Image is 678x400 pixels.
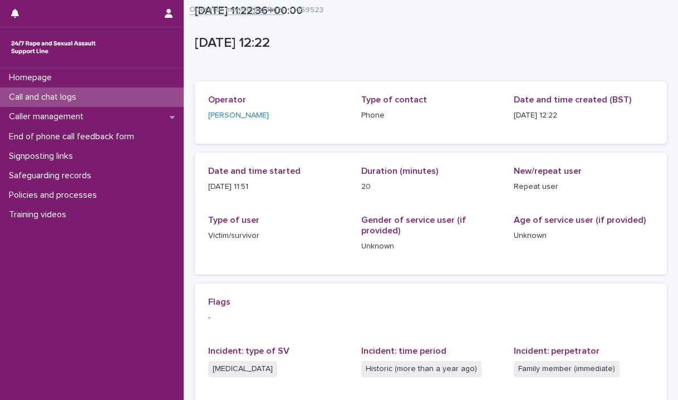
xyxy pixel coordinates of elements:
[514,181,654,193] p: Repeat user
[4,151,82,162] p: Signposting links
[208,361,277,377] span: [MEDICAL_DATA]
[361,347,446,355] span: Incident: time period
[208,167,301,175] span: Date and time started
[514,347,600,355] span: Incident: perpetrator
[208,297,230,306] span: Flags
[189,2,284,15] a: Operator monitoring form
[514,230,654,242] p: Unknown
[208,110,269,121] a: [PERSON_NAME]
[361,361,482,377] span: Historic (more than a year ago)
[514,110,654,121] p: [DATE] 12:22
[195,35,662,51] p: [DATE] 12:22
[514,167,582,175] span: New/repeat user
[9,36,98,58] img: rhQMoQhaT3yELyF149Cw
[4,190,106,201] p: Policies and processes
[4,72,61,83] p: Homepage
[208,216,259,225] span: Type of user
[208,230,348,242] p: Victim/survivor
[514,95,631,104] span: Date and time created (BST)
[361,181,501,193] p: 20
[514,361,620,377] span: Family member (immediate)
[4,209,75,220] p: Training videos
[361,216,466,235] span: Gender of service user (if provided)
[4,111,92,122] p: Caller management
[361,110,501,121] p: Phone
[361,95,427,104] span: Type of contact
[4,131,143,142] p: End of phone call feedback form
[514,216,646,225] span: Age of service user (if provided)
[208,95,246,104] span: Operator
[361,241,501,252] p: Unknown
[208,347,289,355] span: Incident: type of SV
[208,312,654,324] p: -
[4,170,100,181] p: Safeguarding records
[208,181,348,193] p: [DATE] 11:51
[361,167,438,175] span: Duration (minutes)
[4,92,85,103] p: Call and chat logs
[296,3,323,15] p: 259523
